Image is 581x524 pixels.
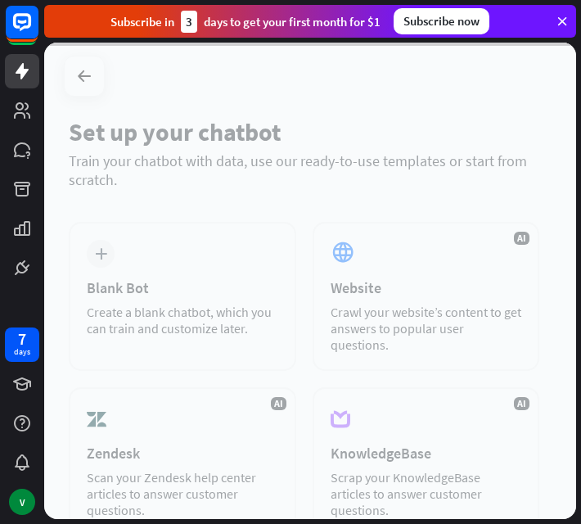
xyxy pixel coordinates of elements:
div: days [14,346,30,358]
div: 3 [181,11,197,33]
div: Subscribe in days to get your first month for $1 [110,11,381,33]
div: V [9,489,35,515]
div: Subscribe now [394,8,489,34]
a: 7 days [5,327,39,362]
div: 7 [18,332,26,346]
